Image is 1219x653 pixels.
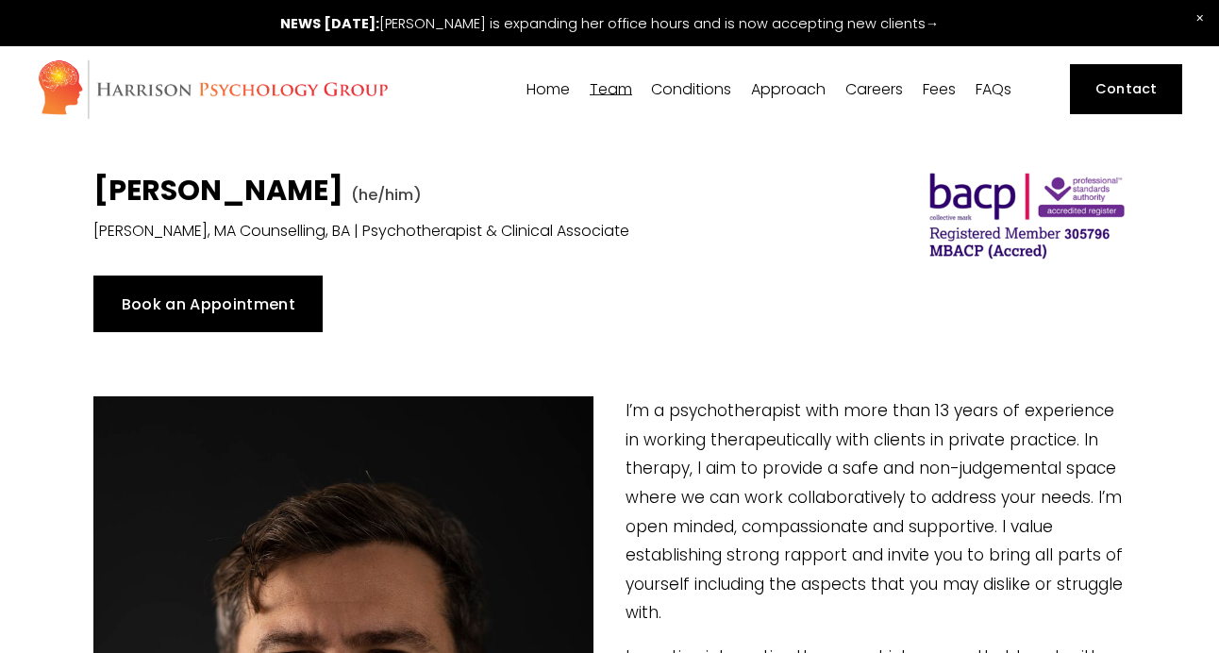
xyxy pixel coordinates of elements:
span: Team [590,82,632,97]
p: I’m a psychotherapist with more than 13 years of experience in working therapeutically with clien... [93,396,1125,628]
p: [PERSON_NAME], MA Counselling, BA | Psychotherapist & Clinical Associate [93,218,859,245]
a: Fees [923,80,956,98]
strong: [PERSON_NAME] [93,170,343,210]
span: Approach [751,82,826,97]
a: folder dropdown [651,80,731,98]
a: folder dropdown [590,80,632,98]
img: Harrison Psychology Group [37,59,389,120]
a: Careers [845,80,903,98]
a: Home [526,80,570,98]
a: Book an Appointment [93,276,323,332]
a: FAQs [976,80,1011,98]
span: (he/him) [351,184,422,206]
a: folder dropdown [751,80,826,98]
span: Conditions [651,82,731,97]
a: Contact [1070,64,1182,114]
